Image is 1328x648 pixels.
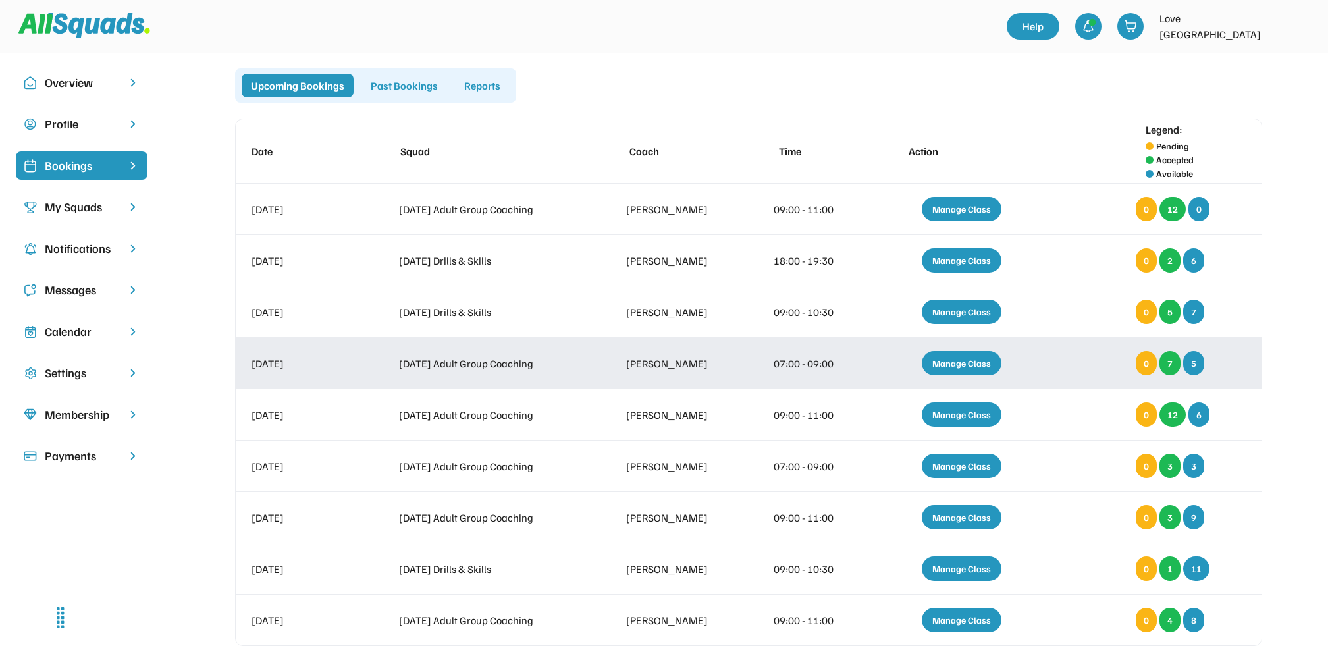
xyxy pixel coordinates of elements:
div: Action [909,144,1028,159]
div: 1 [1159,556,1181,581]
div: 0 [1136,505,1157,529]
div: Legend: [1146,122,1182,138]
div: [DATE] [252,202,351,217]
div: Calendar [45,323,119,340]
div: [DATE] Drills & Skills [399,304,578,320]
img: Squad%20Logo.svg [18,13,150,38]
img: chevron-right.svg [126,242,140,255]
div: Coach [629,144,729,159]
div: [DATE] Drills & Skills [399,561,578,577]
div: [PERSON_NAME] [626,458,726,474]
div: 11 [1183,556,1209,581]
div: 0 [1136,197,1157,221]
div: 0 [1136,300,1157,324]
div: Manage Class [922,197,1001,221]
div: Reports [455,74,510,97]
div: Notifications [45,240,119,257]
div: 6 [1188,402,1209,427]
div: Date [252,144,351,159]
div: Manage Class [922,248,1001,273]
img: chevron-right.svg [126,118,140,130]
div: [DATE] Adult Group Coaching [399,510,578,526]
div: [PERSON_NAME] [626,202,726,217]
div: 7 [1183,300,1204,324]
img: Icon%20copy%207.svg [24,325,37,338]
div: Manage Class [922,300,1001,324]
img: user-circle.svg [24,118,37,131]
div: 0 [1136,454,1157,478]
img: Icon%20copy%2010.svg [24,76,37,90]
div: 09:00 - 10:30 [774,304,853,320]
div: [DATE] [252,510,351,526]
img: Icon%20copy%204.svg [24,242,37,256]
div: Manage Class [922,556,1001,581]
div: 0 [1136,608,1157,632]
div: [PERSON_NAME] [626,253,726,269]
div: [PERSON_NAME] [626,510,726,526]
div: 2 [1159,248,1181,273]
div: Available [1156,167,1193,180]
div: Manage Class [922,454,1001,478]
div: 09:00 - 11:00 [774,510,853,526]
div: 12 [1159,197,1186,221]
div: 8 [1183,608,1204,632]
div: Membership [45,406,119,423]
div: Overview [45,74,119,92]
div: Profile [45,115,119,133]
div: [DATE] Adult Group Coaching [399,458,578,474]
div: Manage Class [922,505,1001,529]
div: [DATE] Adult Group Coaching [399,407,578,423]
div: 09:00 - 10:30 [774,561,853,577]
img: chevron-right.svg [126,76,140,89]
div: Past Bookings [361,74,447,97]
div: 0 [1188,197,1209,221]
div: [PERSON_NAME] [626,407,726,423]
img: Icon%20copy%2016.svg [24,367,37,380]
div: Time [779,144,859,159]
div: 6 [1183,248,1204,273]
div: Payments [45,447,119,465]
img: chevron-right.svg [126,325,140,338]
img: Icon%20%2815%29.svg [24,450,37,463]
div: 09:00 - 11:00 [774,612,853,628]
div: 0 [1136,248,1157,273]
div: 0 [1136,402,1157,427]
div: 0 [1136,556,1157,581]
img: Icon%20copy%208.svg [24,408,37,421]
img: LTPP_Logo_REV.jpeg [1286,13,1312,40]
div: 3 [1159,454,1181,478]
div: 3 [1159,505,1181,529]
img: chevron-right.svg [126,201,140,213]
div: 4 [1159,608,1181,632]
div: [DATE] [252,304,351,320]
div: [DATE] [252,612,351,628]
div: 5 [1159,300,1181,324]
div: Bookings [45,157,119,175]
a: Help [1007,13,1059,40]
div: [DATE] [252,253,351,269]
div: Accepted [1156,153,1194,167]
div: [PERSON_NAME] [626,356,726,371]
div: Pending [1156,139,1189,153]
img: chevron-right.svg [126,367,140,379]
div: Squad [400,144,579,159]
img: chevron-right.svg [126,408,140,421]
img: shopping-cart-01%20%281%29.svg [1124,20,1137,33]
img: Icon%20copy%205.svg [24,284,37,297]
div: [PERSON_NAME] [626,612,726,628]
div: [DATE] [252,561,351,577]
div: [DATE] Drills & Skills [399,253,578,269]
div: [DATE] Adult Group Coaching [399,612,578,628]
div: Upcoming Bookings [242,74,354,97]
div: [DATE] [252,407,351,423]
div: 0 [1136,351,1157,375]
div: 7 [1159,351,1181,375]
div: 07:00 - 09:00 [774,356,853,371]
div: 18:00 - 19:30 [774,253,853,269]
div: [DATE] Adult Group Coaching [399,202,578,217]
img: chevron-right.svg [126,284,140,296]
img: chevron-right%20copy%203.svg [126,159,140,172]
img: bell-03%20%281%29.svg [1082,20,1095,33]
div: 09:00 - 11:00 [774,202,853,217]
div: Settings [45,364,119,382]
